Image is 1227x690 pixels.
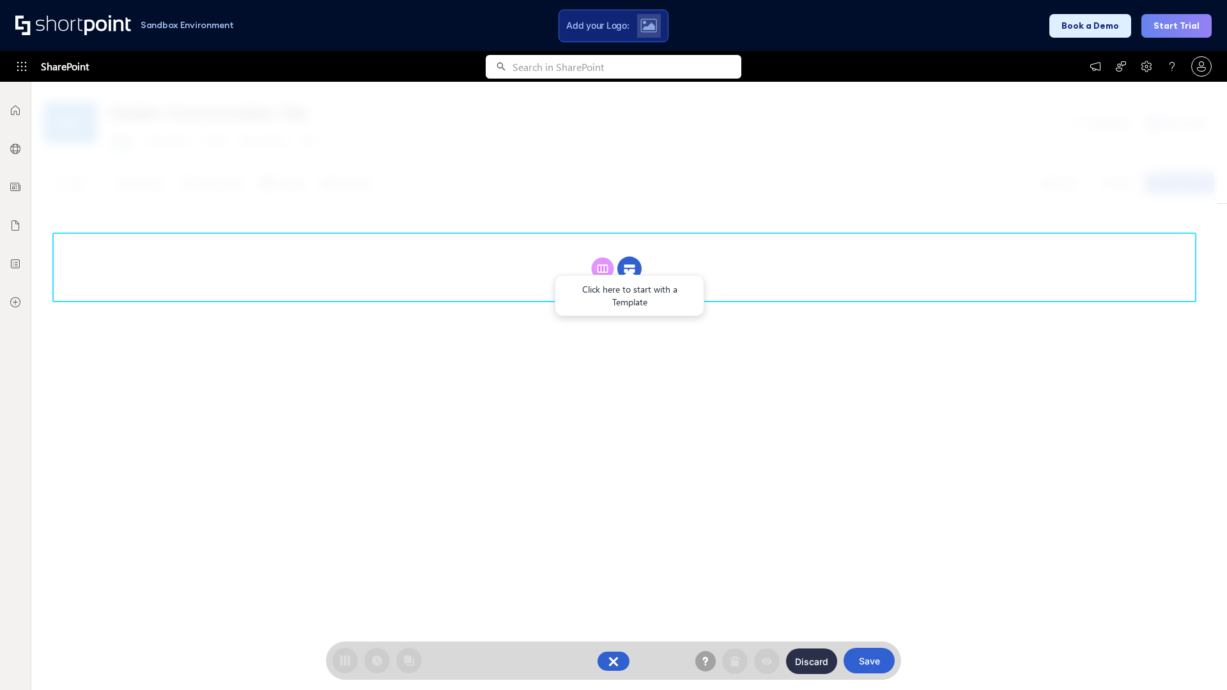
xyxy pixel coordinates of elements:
[141,22,234,29] h1: Sandbox Environment
[513,55,741,79] input: Search in SharePoint
[566,20,629,31] span: Add your Logo:
[786,648,837,674] button: Discard
[1163,629,1227,690] iframe: Chat Widget
[844,648,895,673] button: Save
[1049,14,1131,38] button: Book a Demo
[1141,14,1212,38] button: Start Trial
[640,19,657,33] img: Upload logo
[41,51,89,82] span: SharePoint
